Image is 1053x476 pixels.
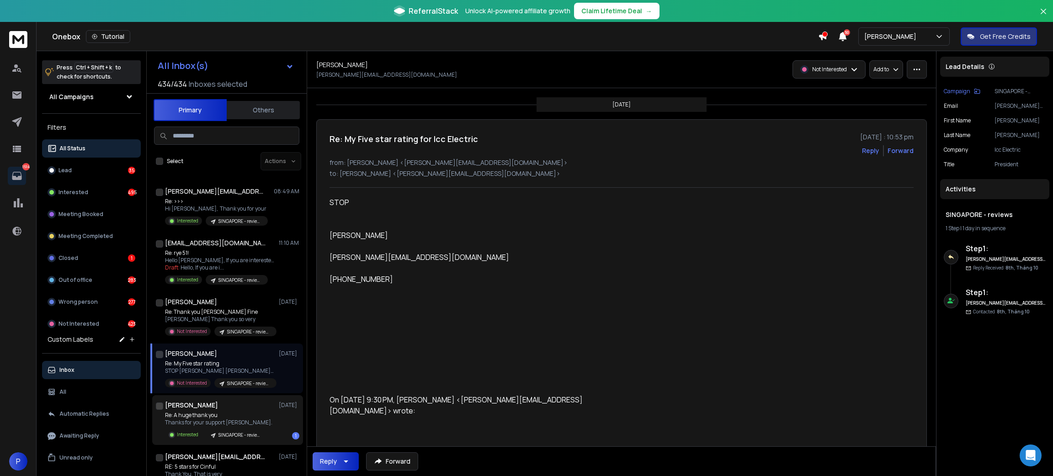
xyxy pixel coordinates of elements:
[330,394,596,416] div: On [DATE] 9:30 PM, [PERSON_NAME] <[PERSON_NAME][EMAIL_ADDRESS][DOMAIN_NAME]> wrote:
[128,189,135,196] div: 495
[165,367,275,375] p: STOP [PERSON_NAME] [PERSON_NAME][EMAIL_ADDRESS][DOMAIN_NAME] [PHONE_NUMBER]
[574,3,659,19] button: Claim Lifetime Deal→
[42,161,141,180] button: Lead35
[862,146,879,155] button: Reply
[966,287,1046,298] h6: Step 1 :
[42,405,141,423] button: Automatic Replies
[330,169,914,178] p: to: [PERSON_NAME] <[PERSON_NAME][EMAIL_ADDRESS][DOMAIN_NAME]>
[994,117,1046,124] p: [PERSON_NAME]
[165,187,266,196] h1: [PERSON_NAME][EMAIL_ADDRESS][DOMAIN_NAME]
[864,32,920,41] p: [PERSON_NAME]
[158,79,187,90] span: 434 / 434
[165,198,268,205] p: Re: >>>
[279,298,299,306] p: [DATE]
[86,30,130,43] button: Tutorial
[177,431,198,438] p: Interested
[42,227,141,245] button: Meeting Completed
[189,79,247,90] h3: Inboxes selected
[274,188,299,195] p: 08:49 AM
[320,457,337,466] div: Reply
[181,264,224,271] span: Hello, If you are i ...
[42,383,141,401] button: All
[844,29,850,36] span: 50
[944,102,958,110] p: Email
[128,320,135,328] div: 423
[994,161,1046,168] p: President
[42,427,141,445] button: Awaiting Reply
[279,453,299,460] p: [DATE]
[58,276,92,284] p: Out of office
[42,183,141,201] button: Interested495
[980,32,1031,41] p: Get Free Credits
[409,5,458,16] span: ReferralStack
[128,167,135,174] div: 35
[177,380,207,386] p: Not Interested
[330,252,596,263] div: [PERSON_NAME][EMAIL_ADDRESS][DOMAIN_NAME]
[1005,264,1038,271] span: 8th, Tháng 10
[279,350,299,357] p: [DATE]
[1020,444,1042,466] div: Open Intercom Messenger
[165,297,217,307] h1: [PERSON_NAME]
[177,328,207,335] p: Not Interested
[330,132,478,145] h1: Re: My Five star rating for Icc Electric
[177,217,198,224] p: Interested
[58,298,98,306] p: Wrong person
[330,158,914,167] p: from: [PERSON_NAME] <[PERSON_NAME][EMAIL_ADDRESS][DOMAIN_NAME]>
[49,92,94,101] h1: All Campaigns
[873,66,889,73] p: Add to
[58,167,72,174] p: Lead
[997,308,1030,315] span: 8th, Tháng 10
[9,452,27,471] button: P
[165,205,268,212] p: Hi [PERSON_NAME], Thank you for your
[165,316,275,323] p: [PERSON_NAME] Thank you so very
[42,293,141,311] button: Wrong person277
[42,139,141,158] button: All Status
[42,271,141,289] button: Out of office283
[612,101,631,108] p: [DATE]
[944,117,971,124] p: First Name
[165,360,275,367] p: Re: My Five star rating
[963,224,1005,232] span: 1 day in sequence
[165,463,268,471] p: RE: 5 stars for Cinful
[994,146,1046,153] p: Icc Electric
[42,121,141,134] h3: Filters
[465,6,570,16] p: Unlock AI-powered affiliate growth
[167,158,183,165] label: Select
[227,328,271,335] p: SINGAPORE - reviews
[944,88,970,95] p: Campaign
[940,179,1049,199] div: Activities
[42,315,141,333] button: Not Interested423
[961,27,1037,46] button: Get Free Credits
[58,211,103,218] p: Meeting Booked
[1037,5,1049,27] button: Close banner
[279,402,299,409] p: [DATE]
[330,230,596,241] div: [PERSON_NAME]
[48,335,93,344] h3: Custom Labels
[227,100,300,120] button: Others
[59,410,109,418] p: Automatic Replies
[165,249,275,257] p: Re: rye 51!
[22,163,30,170] p: 1514
[218,432,262,439] p: SINGAPORE - reviews
[946,210,1044,219] h1: SINGAPORE - reviews
[994,132,1046,139] p: [PERSON_NAME]
[58,254,78,262] p: Closed
[158,61,208,70] h1: All Inbox(s)
[944,132,970,139] p: Last Name
[944,88,980,95] button: Campaign
[165,401,218,410] h1: [PERSON_NAME]
[58,320,99,328] p: Not Interested
[946,62,984,71] p: Lead Details
[165,349,217,358] h1: [PERSON_NAME]
[150,57,301,75] button: All Inbox(s)
[966,243,1046,254] h6: Step 1 :
[165,238,266,248] h1: [EMAIL_ADDRESS][DOMAIN_NAME]
[42,449,141,467] button: Unread only
[42,361,141,379] button: Inbox
[944,161,954,168] p: Title
[860,132,914,142] p: [DATE] : 10:53 pm
[128,298,135,306] div: 277
[58,189,88,196] p: Interested
[366,452,418,471] button: Forward
[59,454,93,461] p: Unread only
